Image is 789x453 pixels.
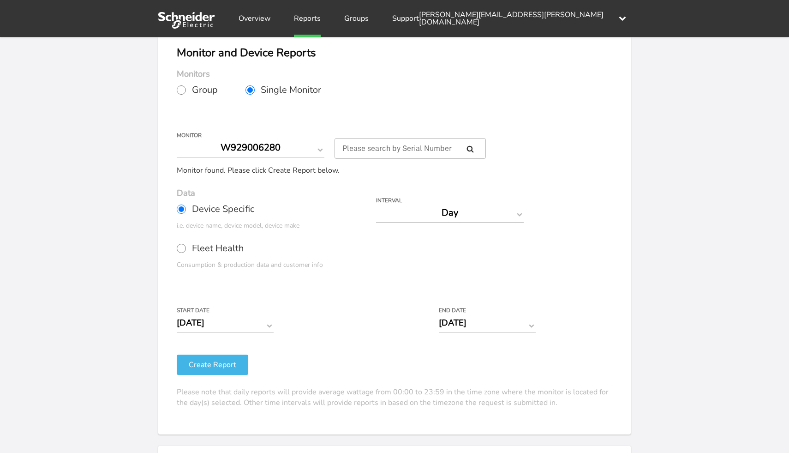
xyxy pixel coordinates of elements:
label: For large monitor counts [335,133,479,138]
div: i.e. device name, device model, device make [177,221,376,230]
div: Consumption & production data and customer info [177,260,376,270]
span: Group [192,85,218,95]
input: Device Specific [177,205,186,214]
h3: Data [177,189,612,197]
h3: Monitors [177,70,612,78]
button: Create Report [177,355,248,375]
input: Group [177,85,186,95]
div: Monitor found. Please click Create Report below. [177,167,340,174]
input: Please search by Serial Number [335,138,486,159]
img: Sense Logo [158,12,215,29]
label: Interval [376,198,568,203]
p: Please note that daily reports will provide average wattage from 00:00 to 23:59 in the time zone ... [177,387,612,408]
label: Start Date [177,308,267,313]
input: Fleet Health [177,244,186,253]
span: Fleet Health [192,244,244,253]
span: Single Monitor [261,85,321,95]
input: Single Monitor [245,85,255,95]
label: End Date [439,308,529,313]
h2: Monitor and Device Reports [177,47,612,58]
label: Monitor [177,133,328,138]
span: Device Specific [192,205,254,214]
